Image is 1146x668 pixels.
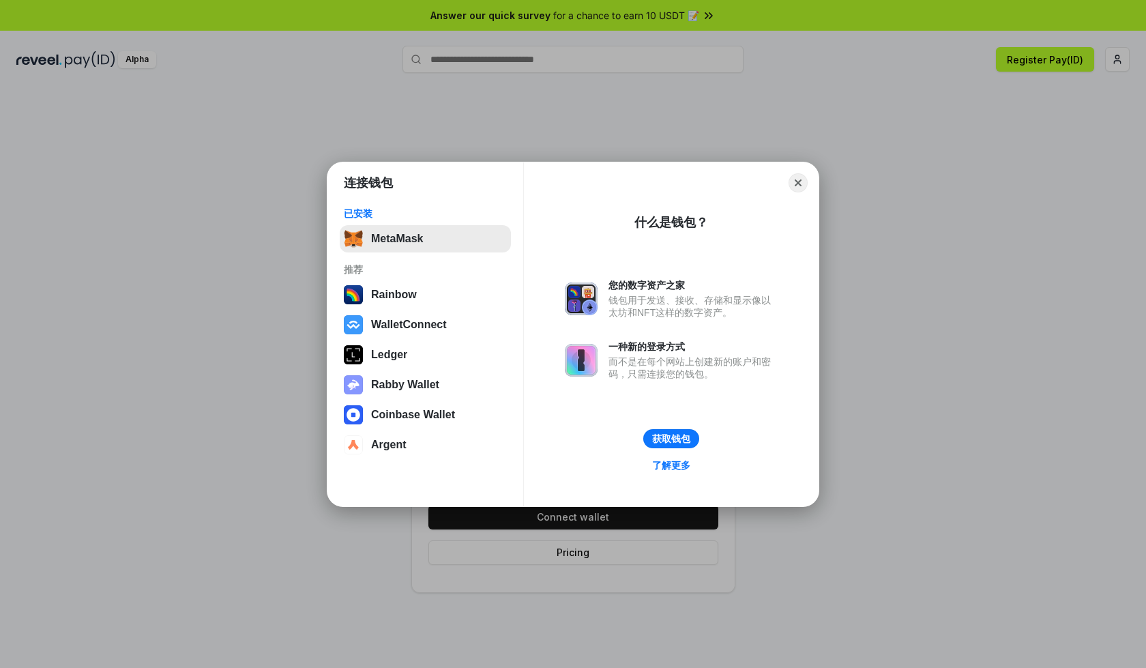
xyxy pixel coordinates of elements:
[565,282,598,315] img: svg+xml,%3Csvg%20xmlns%3D%22http%3A%2F%2Fwww.w3.org%2F2000%2Fsvg%22%20fill%3D%22none%22%20viewBox...
[344,375,363,394] img: svg+xml,%3Csvg%20xmlns%3D%22http%3A%2F%2Fwww.w3.org%2F2000%2Fsvg%22%20fill%3D%22none%22%20viewBox...
[344,229,363,248] img: svg+xml,%3Csvg%20fill%3D%22none%22%20height%3D%2233%22%20viewBox%3D%220%200%2035%2033%22%20width%...
[344,285,363,304] img: svg+xml,%3Csvg%20width%3D%22120%22%20height%3D%22120%22%20viewBox%3D%220%200%20120%20120%22%20fil...
[340,225,511,252] button: MetaMask
[344,207,507,220] div: 已安装
[652,459,690,471] div: 了解更多
[371,409,455,421] div: Coinbase Wallet
[644,456,699,474] a: 了解更多
[608,355,778,380] div: 而不是在每个网站上创建新的账户和密码，只需连接您的钱包。
[608,340,778,353] div: 一种新的登录方式
[371,319,447,331] div: WalletConnect
[344,345,363,364] img: svg+xml,%3Csvg%20xmlns%3D%22http%3A%2F%2Fwww.w3.org%2F2000%2Fsvg%22%20width%3D%2228%22%20height%3...
[340,371,511,398] button: Rabby Wallet
[371,289,417,301] div: Rainbow
[340,401,511,429] button: Coinbase Wallet
[344,175,393,191] h1: 连接钱包
[643,429,699,448] button: 获取钱包
[344,315,363,334] img: svg+xml,%3Csvg%20width%3D%2228%22%20height%3D%2228%22%20viewBox%3D%220%200%2028%2028%22%20fill%3D...
[565,344,598,377] img: svg+xml,%3Csvg%20xmlns%3D%22http%3A%2F%2Fwww.w3.org%2F2000%2Fsvg%22%20fill%3D%22none%22%20viewBox...
[344,435,363,454] img: svg+xml,%3Csvg%20width%3D%2228%22%20height%3D%2228%22%20viewBox%3D%220%200%2028%2028%22%20fill%3D...
[608,294,778,319] div: 钱包用于发送、接收、存储和显示像以太坊和NFT这样的数字资产。
[371,349,407,361] div: Ledger
[789,173,808,192] button: Close
[340,311,511,338] button: WalletConnect
[340,431,511,459] button: Argent
[344,263,507,276] div: 推荐
[371,379,439,391] div: Rabby Wallet
[634,214,708,231] div: 什么是钱包？
[371,439,407,451] div: Argent
[608,279,778,291] div: 您的数字资产之家
[340,341,511,368] button: Ledger
[371,233,423,245] div: MetaMask
[340,281,511,308] button: Rainbow
[344,405,363,424] img: svg+xml,%3Csvg%20width%3D%2228%22%20height%3D%2228%22%20viewBox%3D%220%200%2028%2028%22%20fill%3D...
[652,433,690,445] div: 获取钱包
